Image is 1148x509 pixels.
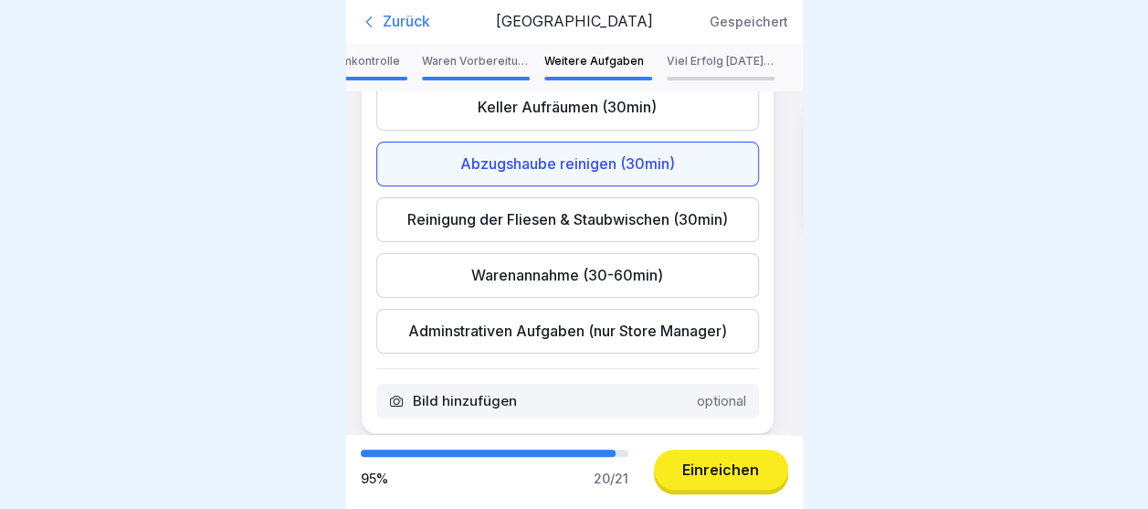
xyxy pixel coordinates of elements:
p: Bild hinzufügen [413,393,517,409]
p: Weitere Aufgaben [544,55,652,68]
div: 95 % [361,472,388,487]
button: Einreichen [654,450,788,490]
p: [GEOGRAPHIC_DATA] [496,13,653,30]
div: Reinigung der Fliesen & Staubwischen (30min) [376,197,759,242]
div: Keller Aufräumen (30min) [376,85,759,130]
p: Gespeichert [710,15,788,30]
div: Warenannahme (30-60min) [376,253,759,298]
p: Viel Erfolg [DATE] 🍀 [667,55,774,68]
div: Adminstrativen Aufgaben (nur Store Manager) [376,309,759,354]
div: Zurück [361,13,487,31]
div: Einreichen [682,461,759,478]
div: 20 / 21 [594,472,628,487]
p: Gastraumkontrolle [300,55,407,68]
p: optional [697,393,746,409]
div: Abzugshaube reinigen (30min) [376,142,759,186]
p: Waren Vorbereitung [422,55,530,68]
